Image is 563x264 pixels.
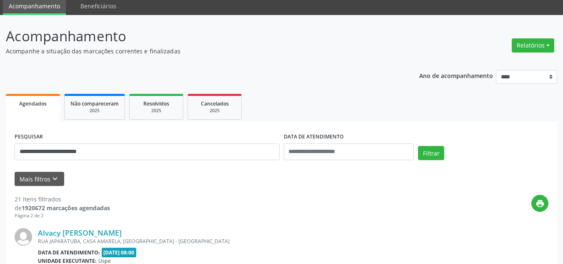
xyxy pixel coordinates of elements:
label: DATA DE ATENDIMENTO [284,131,344,143]
button: Mais filtroskeyboard_arrow_down [15,172,64,186]
p: Ano de acompanhamento [419,70,493,80]
div: de [15,204,110,212]
div: 2025 [70,108,119,114]
i: keyboard_arrow_down [50,174,60,184]
b: Data de atendimento: [38,249,100,256]
img: img [15,228,32,246]
button: Filtrar [418,146,444,160]
span: Resolvidos [143,100,169,107]
div: 2025 [194,108,235,114]
p: Acompanhamento [6,26,392,47]
div: Página 2 de 2 [15,212,110,219]
span: Cancelados [201,100,229,107]
strong: 1920672 marcações agendadas [22,204,110,212]
button: print [531,195,548,212]
span: [DATE] 08:00 [102,248,137,257]
span: Não compareceram [70,100,119,107]
span: Agendados [19,100,47,107]
div: RUA JAPARATUBA, CASA AMARELA, [GEOGRAPHIC_DATA] - [GEOGRAPHIC_DATA] [38,238,423,245]
i: print [535,199,545,208]
p: Acompanhe a situação das marcações correntes e finalizadas [6,47,392,55]
label: PESQUISAR [15,131,43,143]
a: Alvacy [PERSON_NAME] [38,228,122,237]
button: Relatórios [512,38,554,53]
div: 21 itens filtrados [15,195,110,204]
div: 2025 [135,108,177,114]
